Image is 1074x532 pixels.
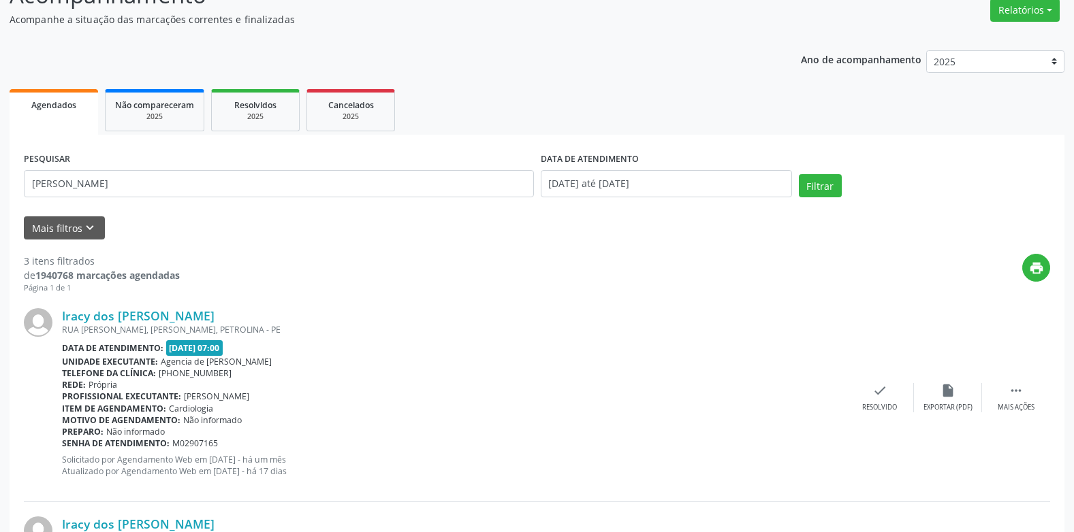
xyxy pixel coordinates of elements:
[10,12,748,27] p: Acompanhe a situação das marcações correntes e finalizadas
[1022,254,1050,282] button: print
[541,149,639,170] label: DATA DE ATENDIMENTO
[89,379,117,390] span: Própria
[24,149,70,170] label: PESQUISAR
[106,426,165,437] span: Não informado
[62,403,166,414] b: Item de agendamento:
[35,269,180,282] strong: 1940768 marcações agendadas
[1009,383,1024,398] i: 
[317,112,385,122] div: 2025
[221,112,289,122] div: 2025
[998,403,1034,412] div: Mais ações
[62,437,170,449] b: Senha de atendimento:
[24,170,534,197] input: Nome, código do beneficiário ou CPF
[541,170,792,197] input: Selecione um intervalo
[24,216,105,240] button: Mais filtroskeyboard_arrow_down
[872,383,887,398] i: check
[62,379,86,390] b: Rede:
[234,99,277,111] span: Resolvidos
[183,414,242,426] span: Não informado
[1029,261,1044,276] i: print
[159,367,232,379] span: [PHONE_NUMBER]
[62,516,215,531] a: Iracy dos [PERSON_NAME]
[115,99,194,111] span: Não compareceram
[941,383,955,398] i: insert_drive_file
[24,268,180,282] div: de
[862,403,897,412] div: Resolvido
[169,403,213,414] span: Cardiologia
[62,324,846,335] div: RUA [PERSON_NAME], [PERSON_NAME], PETROLINA - PE
[62,426,104,437] b: Preparo:
[62,367,156,379] b: Telefone da clínica:
[172,437,218,449] span: M02907165
[62,356,158,367] b: Unidade executante:
[166,340,223,356] span: [DATE] 07:00
[24,254,180,268] div: 3 itens filtrados
[923,403,973,412] div: Exportar (PDF)
[62,454,846,477] p: Solicitado por Agendamento Web em [DATE] - há um mês Atualizado por Agendamento Web em [DATE] - h...
[161,356,272,367] span: Agencia de [PERSON_NAME]
[328,99,374,111] span: Cancelados
[184,390,249,402] span: [PERSON_NAME]
[24,308,52,337] img: img
[82,220,97,235] i: keyboard_arrow_down
[62,390,181,402] b: Profissional executante:
[62,308,215,323] a: Iracy dos [PERSON_NAME]
[62,342,163,354] b: Data de atendimento:
[115,112,194,122] div: 2025
[62,414,180,426] b: Motivo de agendamento:
[24,282,180,294] div: Página 1 de 1
[801,50,921,67] p: Ano de acompanhamento
[799,174,842,197] button: Filtrar
[31,99,76,111] span: Agendados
